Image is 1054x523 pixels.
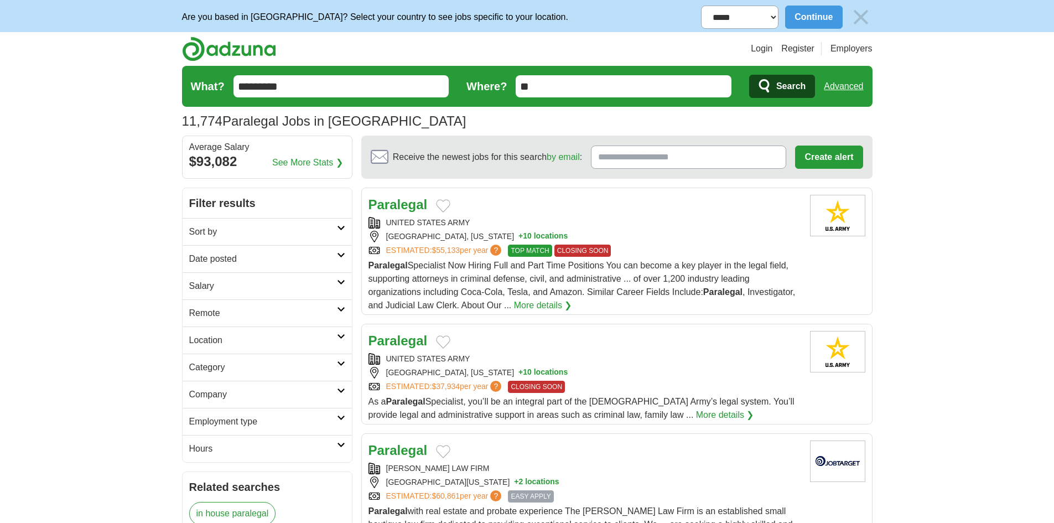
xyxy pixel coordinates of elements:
[518,231,568,242] button: +10 locations
[368,367,801,379] div: [GEOGRAPHIC_DATA], [US_STATE]
[393,151,582,164] span: Receive the newest jobs for this search :
[508,490,553,503] span: EASY APPLY
[781,42,814,55] a: Register
[189,415,337,428] h2: Employment type
[189,152,345,172] div: $93,082
[490,381,501,392] span: ?
[183,272,352,299] a: Salary
[436,199,450,213] button: Add to favorite jobs
[183,435,352,462] a: Hours
[183,299,352,327] a: Remote
[189,279,337,293] h2: Salary
[368,463,801,474] div: [PERSON_NAME] LAW FIRM
[368,261,796,310] span: Specialist Now Hiring Full and Part Time Positions You can become a key player in the legal field...
[368,506,408,516] strong: Paralegal
[189,143,345,152] div: Average Salary
[547,152,580,162] a: by email
[368,333,428,348] a: Paralegal
[368,443,428,458] a: Paralegal
[432,491,460,500] span: $60,861
[182,11,568,24] p: Are you based in [GEOGRAPHIC_DATA]? Select your country to see jobs specific to your location.
[514,477,518,488] span: +
[508,245,552,257] span: TOP MATCH
[436,335,450,349] button: Add to favorite jobs
[189,442,337,455] h2: Hours
[189,334,337,347] h2: Location
[368,397,795,420] span: As a Specialist, you’ll be an integral part of the [DEMOGRAPHIC_DATA] Army’s legal system. You’ll...
[182,111,222,131] span: 11,774
[189,479,345,495] h2: Related searches
[182,37,276,61] img: Adzuna logo
[182,113,466,128] h1: Paralegal Jobs in [GEOGRAPHIC_DATA]
[749,75,815,98] button: Search
[368,197,428,212] a: Paralegal
[191,78,225,95] label: What?
[189,388,337,401] h2: Company
[795,146,863,169] button: Create alert
[514,299,572,312] a: More details ❯
[189,225,337,239] h2: Sort by
[776,75,806,97] span: Search
[810,331,865,372] img: United States Army logo
[386,381,504,393] a: ESTIMATED:$37,934per year?
[189,252,337,266] h2: Date posted
[785,6,842,29] button: Continue
[518,367,523,379] span: +
[432,382,460,391] span: $37,934
[368,261,408,270] strong: Paralegal
[386,397,425,406] strong: Paralegal
[490,245,501,256] span: ?
[183,327,352,354] a: Location
[432,246,460,255] span: $55,133
[189,361,337,374] h2: Category
[466,78,507,95] label: Where?
[386,354,470,363] a: UNITED STATES ARMY
[272,156,343,169] a: See More Stats ❯
[514,477,559,488] button: +2 locations
[830,42,873,55] a: Employers
[490,490,501,501] span: ?
[849,6,873,29] img: icon_close_no_bg.svg
[183,245,352,272] a: Date posted
[518,231,523,242] span: +
[183,188,352,218] h2: Filter results
[810,195,865,236] img: United States Army logo
[703,287,743,297] strong: Paralegal
[386,218,470,227] a: UNITED STATES ARMY
[508,381,565,393] span: CLOSING SOON
[189,307,337,320] h2: Remote
[518,367,568,379] button: +10 locations
[368,477,801,488] div: [GEOGRAPHIC_DATA][US_STATE]
[751,42,772,55] a: Login
[368,231,801,242] div: [GEOGRAPHIC_DATA], [US_STATE]
[554,245,611,257] span: CLOSING SOON
[183,218,352,245] a: Sort by
[436,445,450,458] button: Add to favorite jobs
[183,408,352,435] a: Employment type
[696,408,754,422] a: More details ❯
[183,354,352,381] a: Category
[183,381,352,408] a: Company
[810,441,865,482] img: Company logo
[386,245,504,257] a: ESTIMATED:$55,133per year?
[824,75,863,97] a: Advanced
[386,490,504,503] a: ESTIMATED:$60,861per year?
